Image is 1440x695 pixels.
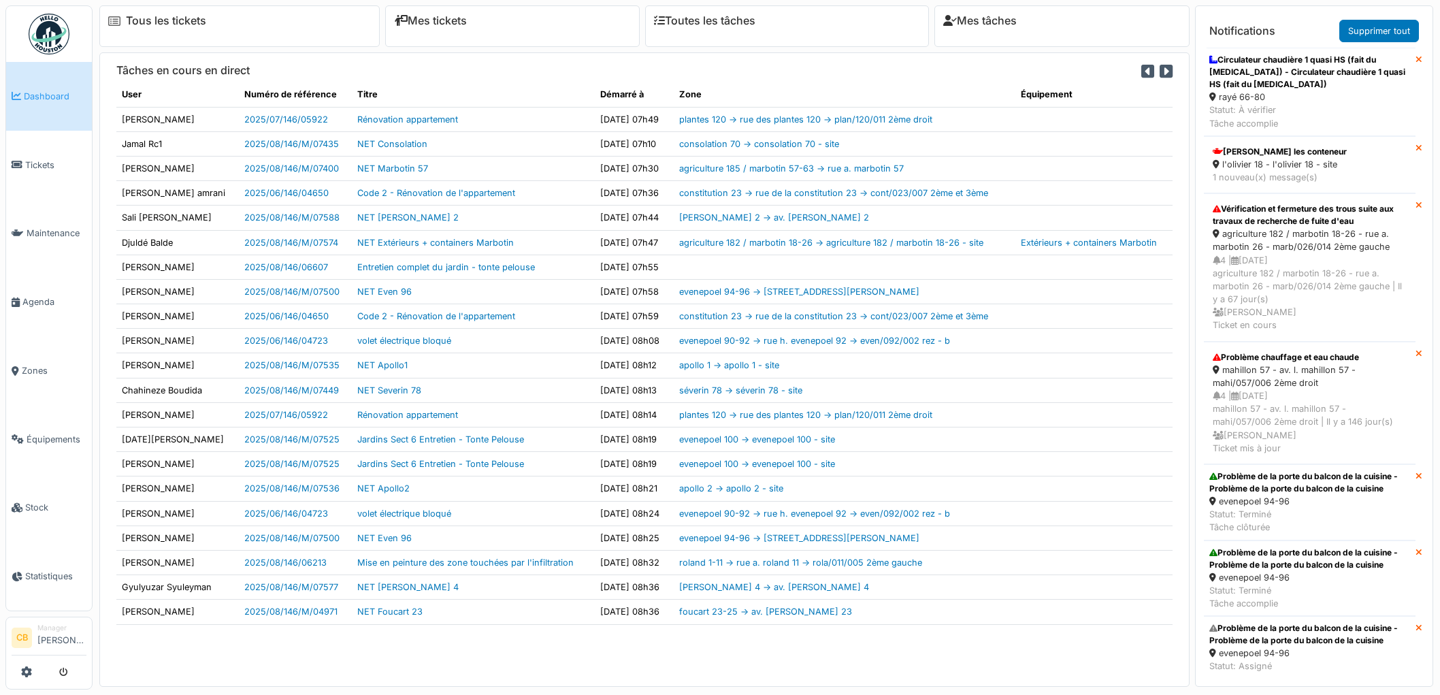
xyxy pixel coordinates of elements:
[244,139,339,149] a: 2025/08/146/M/07435
[1213,171,1407,184] div: 1 nouveau(x) message(s)
[116,131,239,156] td: Jamal Rc1
[357,607,423,617] a: NET Foucart 23
[116,501,239,526] td: [PERSON_NAME]
[674,82,1015,107] th: Zone
[244,360,340,370] a: 2025/08/146/M/07535
[679,410,932,420] a: plantes 120 -> rue des plantes 120 -> plan/120/011 2ème droit
[6,62,92,131] a: Dashboard
[1209,622,1410,647] div: Problème de la porte du balcon de la cuisine - Problème de la porte du balcon de la cuisine
[116,476,239,501] td: [PERSON_NAME]
[352,82,595,107] th: Titre
[595,181,673,206] td: [DATE] 07h36
[679,483,783,494] a: apollo 2 -> apollo 2 - site
[244,238,338,248] a: 2025/08/146/M/07574
[357,336,451,346] a: volet électrique bloqué
[116,304,239,329] td: [PERSON_NAME]
[1021,238,1157,248] a: Extérieurs + containers Marbotin
[244,582,338,592] a: 2025/08/146/M/07577
[116,378,239,402] td: Chahineze Boudida
[1204,136,1416,193] a: [PERSON_NAME] les conteneur l'olivier 18 - l'olivier 18 - site 1 nouveau(x) message(s)
[679,212,869,223] a: [PERSON_NAME] 2 -> av. [PERSON_NAME] 2
[1213,351,1407,363] div: Problème chauffage et eau chaude
[25,159,86,172] span: Tickets
[244,607,338,617] a: 2025/08/146/M/04971
[357,188,515,198] a: Code 2 - Rénovation de l'appartement
[116,230,239,255] td: Djuldé Balde
[357,557,574,568] a: Mise en peinture des zone touchées par l'infiltration
[12,623,86,656] a: CB Manager[PERSON_NAME]
[244,434,340,445] a: 2025/08/146/M/07525
[595,329,673,353] td: [DATE] 08h08
[6,131,92,199] a: Tickets
[116,206,239,230] td: Sali [PERSON_NAME]
[116,402,239,427] td: [PERSON_NAME]
[1213,146,1407,158] div: [PERSON_NAME] les conteneur
[6,542,92,611] a: Statistiques
[357,508,451,519] a: volet électrique bloqué
[244,212,340,223] a: 2025/08/146/M/07588
[25,570,86,583] span: Statistiques
[6,268,92,336] a: Agenda
[357,483,410,494] a: NET Apollo2
[357,287,412,297] a: NET Even 96
[1209,508,1410,534] div: Statut: Terminé Tâche clôturée
[595,402,673,427] td: [DATE] 08h14
[679,434,835,445] a: evenepoel 100 -> evenepoel 100 - site
[244,557,327,568] a: 2025/08/146/06213
[116,452,239,476] td: [PERSON_NAME]
[37,623,86,652] li: [PERSON_NAME]
[595,452,673,476] td: [DATE] 08h19
[244,533,340,543] a: 2025/08/146/M/07500
[1339,20,1419,42] a: Supprimer tout
[679,311,988,321] a: constitution 23 -> rue de la constitution 23 -> cont/023/007 2ème et 3ème
[1209,54,1410,91] div: Circulateur chaudière 1 quasi HS (fait du [MEDICAL_DATA]) - Circulateur chaudière 1 quasi HS (fai...
[1204,48,1416,136] a: Circulateur chaudière 1 quasi HS (fait du [MEDICAL_DATA]) - Circulateur chaudière 1 quasi HS (fai...
[595,230,673,255] td: [DATE] 07h47
[1213,254,1407,332] div: 4 | [DATE] agriculture 182 / marbotin 18-26 - rue a. marbotin 26 - marb/026/014 2ème gauche | Il ...
[27,227,86,240] span: Maintenance
[357,139,427,149] a: NET Consolation
[595,378,673,402] td: [DATE] 08h13
[6,336,92,405] a: Zones
[116,156,239,180] td: [PERSON_NAME]
[244,114,328,125] a: 2025/07/146/05922
[595,255,673,279] td: [DATE] 07h55
[679,459,835,469] a: evenepoel 100 -> evenepoel 100 - site
[116,329,239,353] td: [PERSON_NAME]
[357,360,408,370] a: NET Apollo1
[595,600,673,624] td: [DATE] 08h36
[1209,660,1410,685] div: Statut: Assigné Tâche assignée
[595,82,673,107] th: Démarré à
[6,405,92,474] a: Équipements
[595,427,673,452] td: [DATE] 08h19
[1213,227,1407,253] div: agriculture 182 / marbotin 18-26 - rue a. marbotin 26 - marb/026/014 2ème gauche
[357,163,428,174] a: NET Marbotin 57
[679,385,802,395] a: séverin 78 -> séverin 78 - site
[1204,342,1416,464] a: Problème chauffage et eau chaude mahillon 57 - av. l. mahillon 57 - mahi/057/006 2ème droit 4 |[D...
[244,483,340,494] a: 2025/08/146/M/07536
[679,360,779,370] a: apollo 1 -> apollo 1 - site
[37,623,86,633] div: Manager
[595,131,673,156] td: [DATE] 07h10
[126,14,206,27] a: Tous les tickets
[244,188,329,198] a: 2025/06/146/04650
[1213,158,1407,171] div: l'olivier 18 - l'olivier 18 - site
[1204,464,1416,540] a: Problème de la porte du balcon de la cuisine - Problème de la porte du balcon de la cuisine evene...
[679,188,988,198] a: constitution 23 -> rue de la constitution 23 -> cont/023/007 2ème et 3ème
[1209,571,1410,584] div: evenepoel 94-96
[595,304,673,329] td: [DATE] 07h59
[116,255,239,279] td: [PERSON_NAME]
[595,107,673,131] td: [DATE] 07h49
[1213,363,1407,389] div: mahillon 57 - av. l. mahillon 57 - mahi/057/006 2ème droit
[595,526,673,550] td: [DATE] 08h25
[1209,584,1410,610] div: Statut: Terminé Tâche accomplie
[244,287,340,297] a: 2025/08/146/M/07500
[22,364,86,377] span: Zones
[679,139,839,149] a: consolation 70 -> consolation 70 - site
[679,533,919,543] a: evenepoel 94-96 -> [STREET_ADDRESS][PERSON_NAME]
[244,163,339,174] a: 2025/08/146/M/07400
[357,459,524,469] a: Jardins Sect 6 Entretien - Tonte Pelouse
[1209,103,1410,129] div: Statut: À vérifier Tâche accomplie
[1209,495,1410,508] div: evenepoel 94-96
[12,628,32,648] li: CB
